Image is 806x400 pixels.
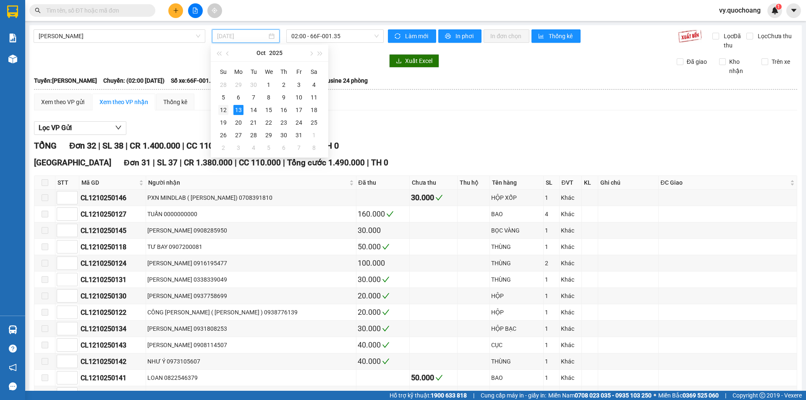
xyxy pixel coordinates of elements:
[246,78,261,91] td: 2025-09-30
[192,8,198,13] span: file-add
[458,176,490,190] th: Thu hộ
[371,158,388,167] span: TH 0
[306,141,322,154] td: 2025-11-08
[231,104,246,116] td: 2025-10-13
[8,325,17,334] img: warehouse-icon
[386,210,394,218] span: check
[306,104,322,116] td: 2025-10-18
[212,8,217,13] span: aim
[231,91,246,104] td: 2025-10-06
[431,392,467,399] strong: 1900 633 818
[683,57,710,66] span: Đã giao
[382,292,390,300] span: check
[148,178,347,187] span: Người nhận
[79,206,146,222] td: CL1210250127
[126,141,128,151] span: |
[661,178,788,187] span: ĐC Giao
[545,275,557,284] div: 1
[157,158,178,167] span: SL 37
[279,130,289,140] div: 30
[358,225,408,236] div: 30.000
[81,340,144,350] div: CL1210250143
[8,34,17,42] img: solution-icon
[545,242,557,251] div: 1
[396,58,402,65] span: download
[473,391,474,400] span: |
[207,3,222,18] button: aim
[55,176,79,190] th: STT
[81,242,144,252] div: CL1210250118
[445,33,452,40] span: printer
[294,118,304,128] div: 24
[358,306,408,318] div: 20.000
[216,129,231,141] td: 2025-10-26
[216,78,231,91] td: 2025-09-28
[660,390,796,399] div: số 17,[PERSON_NAME],p9,phú nhuận
[233,92,243,102] div: 6
[269,44,283,61] button: 2025
[79,255,146,272] td: CL1210250124
[491,291,542,301] div: HỘP
[306,91,322,104] td: 2025-10-11
[411,192,456,204] div: 30.000
[34,141,57,151] span: TỔNG
[545,324,557,333] div: 1
[358,339,408,351] div: 40.000
[79,239,146,255] td: CL1210250118
[99,97,148,107] div: Xem theo VP nhận
[382,276,390,283] span: check
[153,158,155,167] span: |
[438,29,482,43] button: printerIn phơi
[35,8,41,13] span: search
[147,226,354,235] div: [PERSON_NAME] 0908285950
[306,78,322,91] td: 2025-10-04
[358,290,408,302] div: 20.000
[382,325,390,332] span: check
[548,391,652,400] span: Miền Nam
[545,291,557,301] div: 1
[294,143,304,153] div: 7
[81,389,144,400] div: CL1210250039
[81,225,144,236] div: CL1210250145
[358,241,408,253] div: 50.000
[9,363,17,371] span: notification
[264,130,274,140] div: 29
[309,105,319,115] div: 18
[34,158,111,167] span: [GEOGRAPHIC_DATA]
[768,57,793,66] span: Trên xe
[544,176,559,190] th: SL
[294,80,304,90] div: 3
[561,259,581,268] div: Khác
[249,118,259,128] div: 21
[358,208,408,220] div: 160.000
[545,390,557,399] div: 1
[309,92,319,102] div: 11
[291,91,306,104] td: 2025-10-10
[147,373,354,382] div: LOAN 0822546379
[306,65,322,78] th: Sa
[276,78,291,91] td: 2025-10-02
[395,33,402,40] span: sync
[294,92,304,102] div: 10
[81,324,144,334] div: CL1210250134
[233,118,243,128] div: 20
[309,130,319,140] div: 1
[291,116,306,129] td: 2025-10-24
[81,178,137,187] span: Mã GD
[786,3,801,18] button: caret-down
[130,141,180,151] span: CR 1.400.000
[79,321,146,337] td: CL1210250134
[582,176,598,190] th: KL
[79,353,146,370] td: CL1210250142
[294,105,304,115] div: 17
[491,209,542,219] div: BAO
[182,141,184,151] span: |
[754,31,793,41] span: Lọc Chưa thu
[678,29,702,43] img: 9k=
[261,141,276,154] td: 2025-11-05
[491,340,542,350] div: CỤC
[261,129,276,141] td: 2025-10-29
[276,65,291,78] th: Th
[249,130,259,140] div: 28
[279,80,289,90] div: 2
